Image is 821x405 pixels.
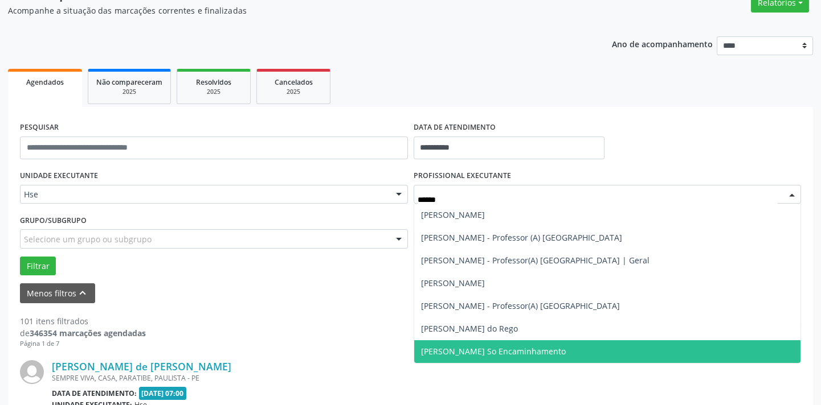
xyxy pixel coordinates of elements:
span: [PERSON_NAME] - Professor(A) [GEOGRAPHIC_DATA] [421,300,620,311]
div: Página 1 de 7 [20,339,146,349]
label: Grupo/Subgrupo [20,212,87,229]
span: Resolvidos [196,77,231,87]
button: Filtrar [20,257,56,276]
span: [PERSON_NAME] So Encaminhamento [421,346,566,357]
i: keyboard_arrow_up [76,287,89,299]
div: 2025 [265,88,322,96]
div: de [20,327,146,339]
span: [PERSON_NAME] [421,209,485,220]
label: DATA DE ATENDIMENTO [414,119,496,137]
div: SEMPRE VIVA, CASA, PARATIBE, PAULISTA - PE [52,373,630,383]
img: img [20,360,44,384]
span: [PERSON_NAME] - Professor (A) [GEOGRAPHIC_DATA] [421,232,622,243]
label: PESQUISAR [20,119,59,137]
a: [PERSON_NAME] de [PERSON_NAME] [52,360,231,373]
span: [DATE] 07:00 [139,387,187,400]
b: Data de atendimento: [52,389,137,398]
span: Agendados [26,77,64,87]
div: 2025 [185,88,242,96]
p: Acompanhe a situação das marcações correntes e finalizadas [8,5,571,16]
span: [PERSON_NAME] [421,278,485,288]
strong: 346354 marcações agendadas [30,328,146,338]
span: [PERSON_NAME] - Professor(A) [GEOGRAPHIC_DATA] | Geral [421,255,650,266]
span: Selecione um grupo ou subgrupo [24,233,152,245]
div: 2025 [96,88,162,96]
span: Cancelados [275,77,313,87]
label: PROFISSIONAL EXECUTANTE [414,167,511,185]
span: [PERSON_NAME] do Rego [421,323,518,334]
button: Menos filtroskeyboard_arrow_up [20,283,95,303]
p: Ano de acompanhamento [612,36,713,51]
span: Não compareceram [96,77,162,87]
label: UNIDADE EXECUTANTE [20,167,98,185]
div: 101 itens filtrados [20,315,146,327]
span: Hse [24,189,385,200]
